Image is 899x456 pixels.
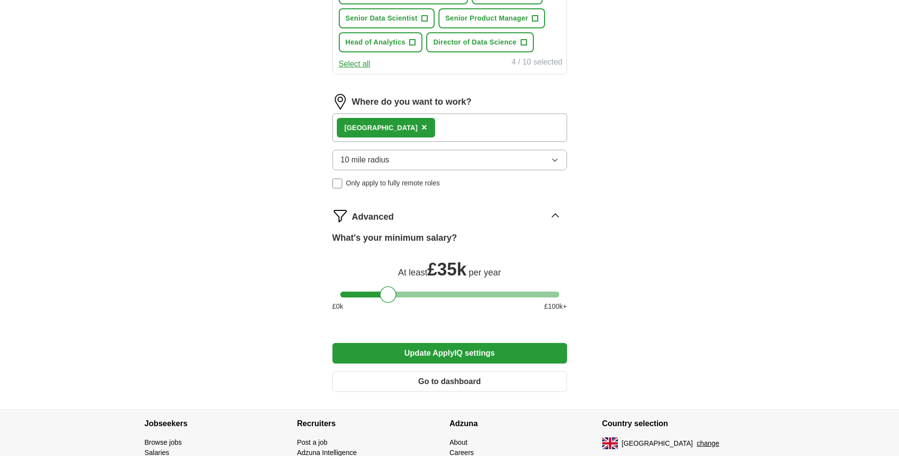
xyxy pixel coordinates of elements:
[439,8,546,28] button: Senior Product Manager
[352,210,394,224] span: Advanced
[332,179,342,188] input: Only apply to fully remote roles
[398,268,427,277] span: At least
[352,95,472,109] label: Where do you want to work?
[339,32,423,52] button: Head of Analytics
[332,371,567,392] button: Go to dashboard
[332,231,457,245] label: What's your minimum salary?
[341,154,390,166] span: 10 mile radius
[332,208,348,224] img: filter
[511,56,562,70] div: 4 / 10 selected
[332,150,567,170] button: 10 mile radius
[450,438,468,446] a: About
[469,268,501,277] span: per year
[332,94,348,110] img: location.png
[602,437,618,449] img: UK flag
[427,259,466,279] span: £ 35k
[339,58,371,70] button: Select all
[346,13,417,23] span: Senior Data Scientist
[346,178,440,188] span: Only apply to fully remote roles
[339,8,435,28] button: Senior Data Scientist
[445,13,528,23] span: Senior Product Manager
[622,438,693,449] span: [GEOGRAPHIC_DATA]
[346,37,406,47] span: Head of Analytics
[145,438,182,446] a: Browse jobs
[544,301,567,312] span: £ 100 k+
[345,123,418,133] div: [GEOGRAPHIC_DATA]
[421,122,427,133] span: ×
[421,120,427,135] button: ×
[697,438,719,449] button: change
[433,37,516,47] span: Director of Data Science
[297,438,328,446] a: Post a job
[426,32,533,52] button: Director of Data Science
[602,410,755,437] h4: Country selection
[332,343,567,364] button: Update ApplyIQ settings
[332,301,344,312] span: £ 0 k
